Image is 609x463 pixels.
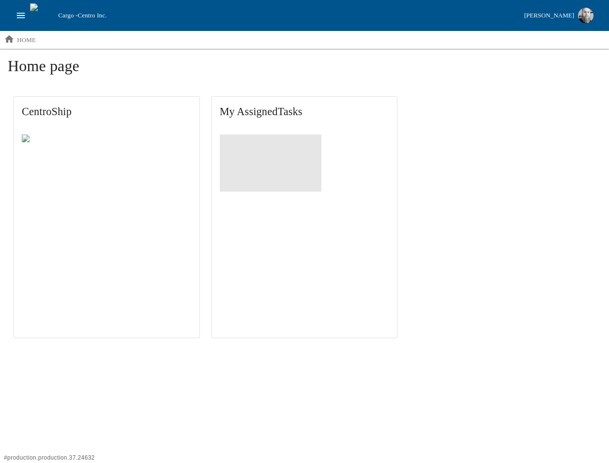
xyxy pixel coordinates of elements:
h1: Home page [8,57,601,83]
div: [PERSON_NAME] [524,10,574,21]
span: CentroShip [22,105,192,119]
div: Cargo - [54,11,520,20]
img: Profile image [578,8,594,23]
p: home [17,35,36,45]
button: [PERSON_NAME] [520,5,597,26]
img: cargo logo [30,3,54,28]
span: Tasks [277,105,302,118]
button: open drawer [12,6,30,25]
span: My Assigned [220,105,390,119]
span: Centro Inc. [77,12,107,19]
img: Centro ship [22,134,70,146]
